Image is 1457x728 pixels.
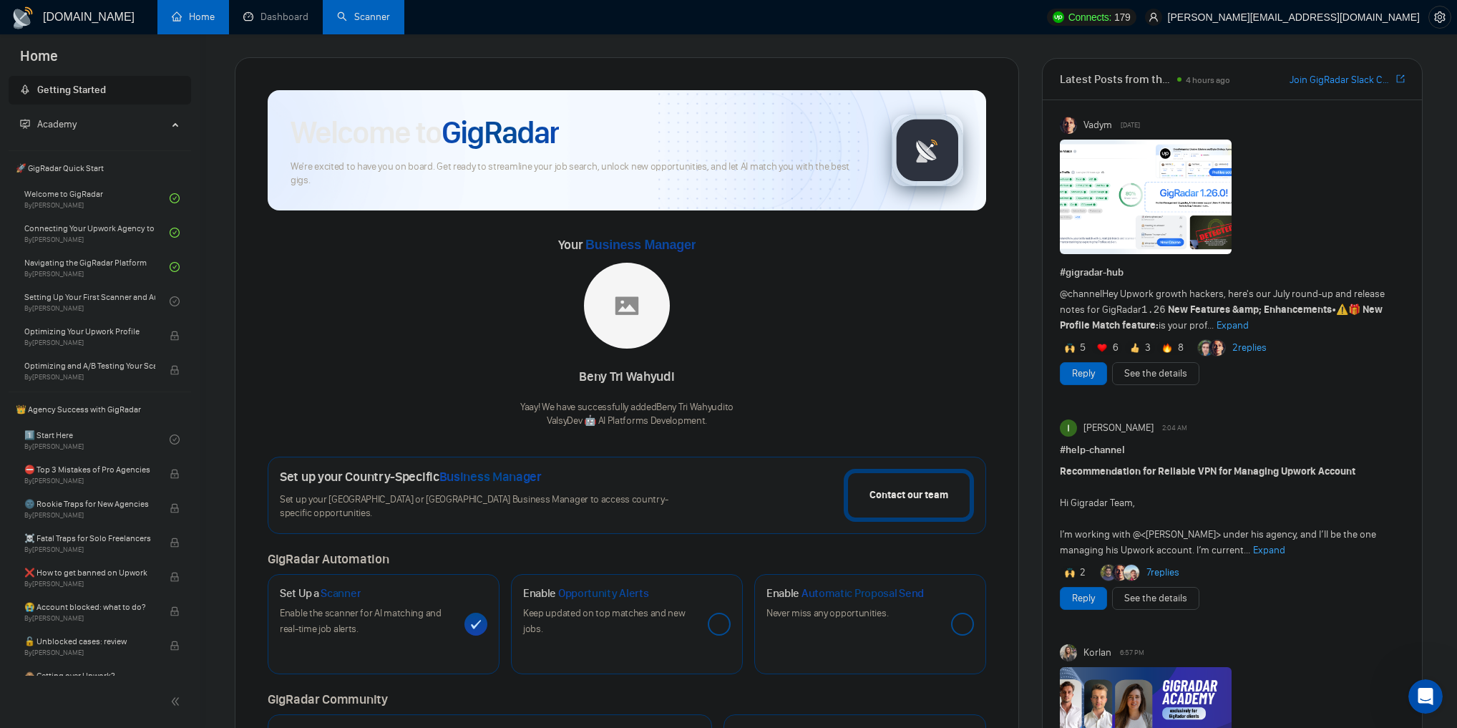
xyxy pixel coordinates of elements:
[170,572,180,582] span: lock
[24,580,155,588] span: By [PERSON_NAME]
[1112,362,1199,385] button: See the details
[520,414,734,428] p: ValsyDev 🤖 AI Platforms Development .
[24,669,155,683] span: 🙈 Getting over Upwork?
[9,76,191,105] li: Getting Started
[170,538,180,548] span: lock
[170,193,180,203] span: check-circle
[1060,644,1077,661] img: Korlan
[844,469,974,522] button: Contact our team
[24,424,170,455] a: 1️⃣ Start HereBy[PERSON_NAME]
[1060,288,1385,331] span: Hey Upwork growth hackers, here's our July round-up and release notes for GigRadar • is your prof...
[1145,341,1151,355] span: 3
[170,262,180,272] span: check-circle
[24,531,155,545] span: ☠️ Fatal Traps for Solo Freelancers
[24,634,155,649] span: 🔓 Unblocked cases: review
[1232,341,1267,355] a: 2replies
[24,614,155,623] span: By [PERSON_NAME]
[1121,119,1140,132] span: [DATE]
[442,113,559,152] span: GigRadar
[24,649,155,657] span: By [PERSON_NAME]
[41,8,64,31] img: Profile image for AI Assistant from GigRadar 📡
[170,503,180,513] span: lock
[1146,566,1179,580] a: 7replies
[1060,117,1077,134] img: Vadym
[24,600,155,614] span: 😭 Account blocked: what to do?
[1060,265,1405,281] h1: # gigradar-hub
[1217,319,1249,331] span: Expand
[1198,340,1214,356] img: Alex B
[1072,591,1095,606] a: Reply
[1060,465,1376,556] span: Hi Gigradar Team, I’m working with @<[PERSON_NAME]> under his agency, and I’ll be the one managin...
[20,119,30,129] span: fund-projection-screen
[170,296,180,306] span: check-circle
[337,11,390,23] a: searchScanner
[24,286,170,317] a: Setting Up Your First Scanner and Auto-BidderBy[PERSON_NAME]
[1114,9,1130,25] span: 179
[291,160,869,188] span: We're excited to have you on board. Get ready to streamline your job search, unlock new opportuni...
[11,56,275,189] div: AI Assistant from GigRadar 📡 говорит…
[1186,75,1230,85] span: 4 hours ago
[19,450,268,492] button: Я хотел бы восстановить свою учетную запись
[1053,11,1064,23] img: upwork-logo.png
[23,64,223,79] div: Hello ☀️
[37,84,106,96] span: Getting Started
[766,586,924,601] h1: Enable
[523,586,649,601] h1: Enable
[1060,70,1173,88] span: Latest Posts from the GigRadar Community
[170,641,180,651] span: lock
[1178,341,1184,355] span: 8
[24,359,155,373] span: Optimizing and A/B Testing Your Scanner for Better Results
[1072,366,1095,382] a: Reply
[170,435,180,445] span: check-circle
[268,691,388,707] span: GigRadar Community
[584,263,670,349] img: placeholder.png
[1130,343,1140,353] img: 👍
[1336,304,1348,316] span: ⚠️
[1428,6,1451,29] button: setting
[520,365,734,389] div: Beny Tri Wahyudi
[1080,341,1086,355] span: 5
[24,462,155,477] span: ⛔ Top 3 Mistakes of Pro Agencies
[280,586,361,601] h1: Set Up a
[1083,117,1112,133] span: Vadym
[1168,304,1332,316] strong: New Features &amp; Enhancements
[170,228,180,238] span: check-circle
[20,118,77,130] span: Academy
[1124,591,1187,606] a: See the details
[1060,140,1232,254] img: F09AC4U7ATU-image.png
[170,365,180,375] span: lock
[24,183,170,214] a: Welcome to GigRadarBy[PERSON_NAME]
[23,86,223,128] div: We will be happy to connect you with our Accounts team about to learn more about current plans.
[24,217,170,248] a: Connecting Your Upwork Agency to GigRadarBy[PERSON_NAME]
[1083,645,1111,661] span: Korlan
[1149,12,1159,22] span: user
[24,339,155,347] span: By [PERSON_NAME]
[1290,72,1393,88] a: Join GigRadar Slack Community
[291,113,559,152] h1: Welcome to
[523,607,686,635] span: Keep updated on top matches and new jobs.
[766,607,888,619] span: Never miss any opportunities.
[1097,343,1107,353] img: ❤️
[1101,565,1116,581] img: Toby Fox-Mason
[170,675,180,685] span: lock
[24,497,155,511] span: 🌚 Rookie Traps for New Agencies
[1428,11,1451,23] a: setting
[1162,343,1172,353] img: 🔥
[24,477,155,485] span: By [PERSON_NAME]
[1080,566,1086,580] span: 2
[1060,587,1107,610] button: Reply
[1060,442,1405,458] h1: # help-channel
[892,115,963,186] img: gigradar-logo.png
[1396,73,1405,84] span: export
[268,551,389,567] span: GigRadar Automation
[585,238,696,252] span: Business Manager
[439,469,542,485] span: Business Manager
[1429,11,1451,23] span: setting
[11,56,235,172] div: Hello ☀️We will be happy to connect you with our Accounts team about to learn more about current ...
[520,401,734,428] div: Yaay! We have successfully added Beny Tri Wahyudi to
[11,6,34,29] img: logo
[1065,343,1075,353] img: 🙌
[1113,341,1119,355] span: 6
[170,469,180,479] span: lock
[280,493,696,520] span: Set up your [GEOGRAPHIC_DATA] or [GEOGRAPHIC_DATA] Business Manager to access country-specific op...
